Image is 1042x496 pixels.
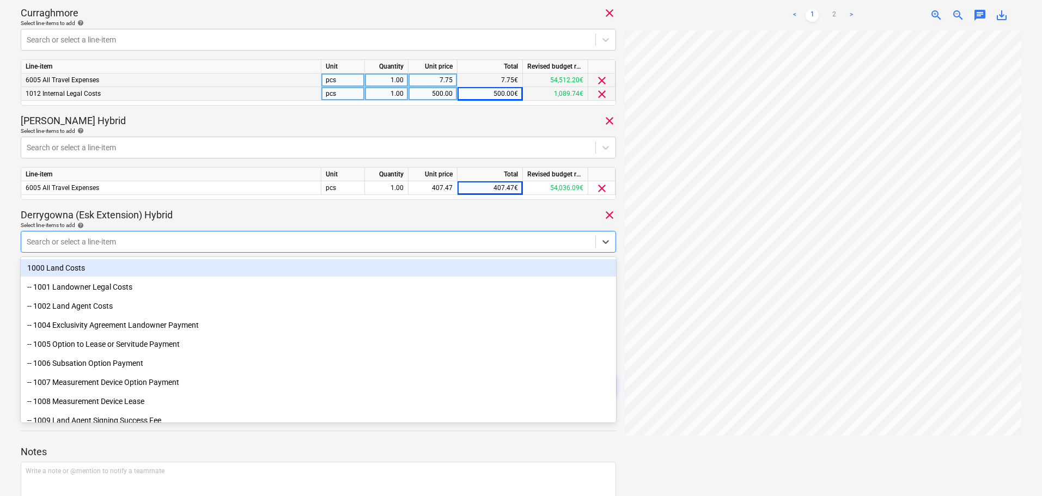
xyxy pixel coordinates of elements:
div: Select line-items to add [21,20,616,27]
span: zoom_out [952,9,965,22]
span: clear [603,114,616,127]
div: -- 1007 Measurement Device Option Payment [21,373,616,391]
div: pcs [321,74,365,87]
a: Page 1 is your current page [806,9,819,22]
div: Select line-items to add [21,127,616,134]
div: -- 1009 Land Agent Signing Success Fee [21,412,616,429]
div: -- 1004 Exclusivity Agreement Landowner Payment [21,316,616,334]
div: -- 1005 Option to Lease or Servitude Payment [21,335,616,353]
div: Line-item [21,168,321,181]
span: zoom_in [930,9,943,22]
a: Page 2 [827,9,840,22]
span: clear [603,7,616,20]
iframe: Chat Widget [988,444,1042,496]
div: 407.47€ [458,181,523,195]
div: 7.75€ [458,74,523,87]
p: Derrygowna (Esk Extension) Hybrid [21,209,173,222]
div: -- 1008 Measurement Device Lease [21,393,616,410]
div: Quantity [365,60,409,74]
div: 54,512.20€ [523,74,588,87]
div: 54,036.09€ [523,181,588,195]
div: Line-item [21,60,321,74]
div: Unit [321,168,365,181]
div: Unit price [409,60,458,74]
span: clear [595,88,608,101]
div: 500.00 [413,87,453,101]
span: chat [973,9,986,22]
div: Revised budget remaining [523,60,588,74]
div: 1.00 [369,74,404,87]
span: clear [603,209,616,222]
a: Next page [845,9,858,22]
div: 500.00€ [458,87,523,101]
div: Total [458,168,523,181]
div: 407.47 [413,181,453,195]
div: 7.75 [413,74,453,87]
span: clear [595,182,608,195]
p: Notes [21,445,616,458]
span: help [75,127,84,134]
span: 1012 Internal Legal Costs [26,90,101,97]
span: help [75,222,84,229]
p: Curraghmore [21,7,78,20]
div: Select line-items to add [21,222,616,229]
div: pcs [321,181,365,195]
span: save_alt [995,9,1008,22]
div: -- 1001 Landowner Legal Costs [21,278,616,296]
div: pcs [321,87,365,101]
a: Previous page [788,9,801,22]
div: 1.00 [369,181,404,195]
span: 6005 All Travel Expenses [26,184,99,192]
span: 6005 All Travel Expenses [26,76,99,84]
div: Total [458,60,523,74]
p: [PERSON_NAME] Hybrid [21,114,126,127]
div: 1000 Land Costs [21,259,616,277]
span: clear [595,74,608,87]
div: -- 1006 Subsation Option Payment [21,354,616,372]
div: Quantity [365,168,409,181]
span: help [75,20,84,26]
div: 1.00 [369,87,404,101]
div: Unit [321,60,365,74]
div: Revised budget remaining [523,168,588,181]
div: -- 1002 Land Agent Costs [21,297,616,315]
div: 1,089.74€ [523,87,588,101]
div: Unit price [409,168,458,181]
